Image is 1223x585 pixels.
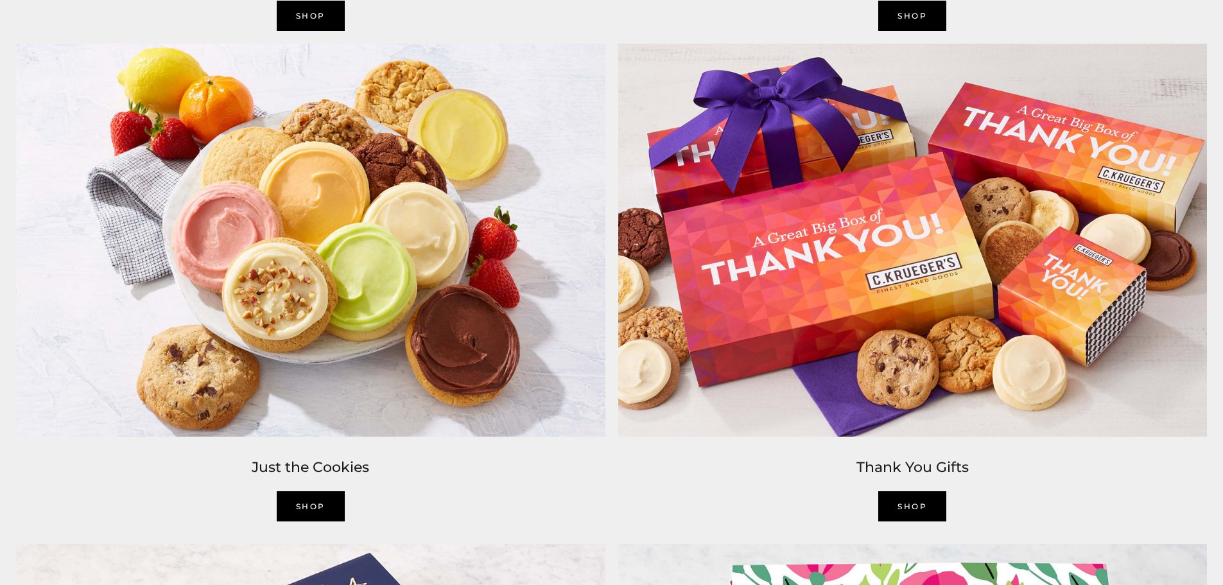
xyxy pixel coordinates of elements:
a: Shop [878,491,946,521]
iframe: Sign Up via Text for Offers [10,536,133,575]
a: SHOP [277,491,345,521]
img: C.Krueger’s image [612,37,1214,443]
h2: Just the Cookies [16,456,605,479]
a: SHOP [878,1,946,31]
a: SHOP [277,1,345,31]
img: C.Krueger’s image [10,37,612,443]
h2: Thank You Gifts [618,456,1208,479]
